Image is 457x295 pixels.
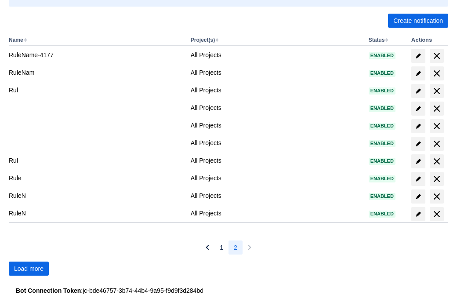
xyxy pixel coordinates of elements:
[415,123,422,130] span: edit
[369,71,395,76] span: Enabled
[415,158,422,165] span: edit
[9,37,23,43] button: Name
[369,53,395,58] span: Enabled
[191,138,362,147] div: All Projects
[9,262,49,276] button: Load more
[369,106,395,111] span: Enabled
[432,103,442,114] span: delete
[415,87,422,95] span: edit
[415,193,422,200] span: edit
[369,159,395,164] span: Enabled
[200,240,214,255] button: Previous
[415,211,422,218] span: edit
[9,174,184,182] div: Rule
[432,51,442,61] span: delete
[16,287,81,294] strong: Bot Connection Token
[432,209,442,219] span: delete
[191,103,362,112] div: All Projects
[191,37,215,43] button: Project(s)
[191,191,362,200] div: All Projects
[432,191,442,202] span: delete
[243,240,257,255] button: Next
[9,68,184,77] div: RuleNam
[9,156,184,165] div: Rul
[14,262,44,276] span: Load more
[191,68,362,77] div: All Projects
[191,51,362,59] div: All Projects
[432,68,442,79] span: delete
[234,240,237,255] span: 2
[369,141,395,146] span: Enabled
[369,176,395,181] span: Enabled
[432,121,442,131] span: delete
[393,14,443,28] span: Create notification
[191,209,362,218] div: All Projects
[220,240,223,255] span: 1
[191,121,362,130] div: All Projects
[415,140,422,147] span: edit
[432,174,442,184] span: delete
[432,156,442,167] span: delete
[408,35,448,46] th: Actions
[369,37,385,43] button: Status
[369,211,395,216] span: Enabled
[9,209,184,218] div: RuleN
[9,191,184,200] div: RuleN
[369,124,395,128] span: Enabled
[191,86,362,95] div: All Projects
[191,174,362,182] div: All Projects
[369,88,395,93] span: Enabled
[415,105,422,112] span: edit
[388,14,448,28] button: Create notification
[200,240,257,255] nav: Pagination
[191,156,362,165] div: All Projects
[432,86,442,96] span: delete
[415,175,422,182] span: edit
[415,70,422,77] span: edit
[369,194,395,199] span: Enabled
[228,240,243,255] button: Page 2
[432,138,442,149] span: delete
[9,51,184,59] div: RuleName-4177
[214,240,228,255] button: Page 1
[16,286,441,295] div: : jc-bde46757-3b74-44b4-9a95-f9d9f3d284bd
[9,86,184,95] div: Rul
[415,52,422,59] span: edit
